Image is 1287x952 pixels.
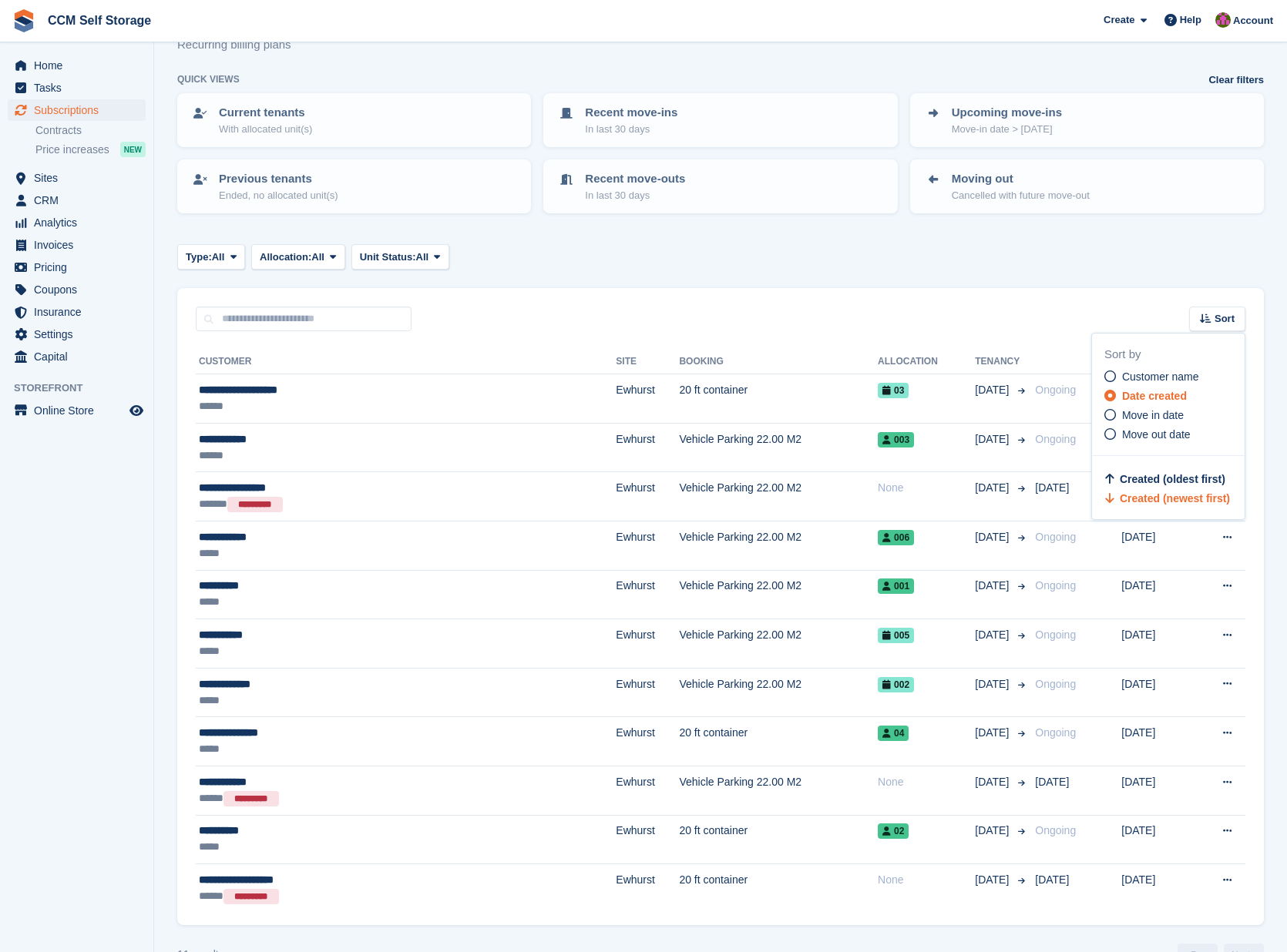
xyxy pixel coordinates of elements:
p: Recent move-outs [585,170,685,188]
span: [DATE] [975,431,1012,448]
a: Upcoming move-ins Move-in date > [DATE] [912,95,1262,146]
span: Capital [34,346,126,367]
span: Move in date [1122,409,1184,421]
td: Vehicle Parking 22.00 M2 [679,570,878,619]
td: Ewhurst [616,472,679,521]
span: [DATE] [975,627,1012,643]
span: [DATE] [975,725,1012,741]
span: Coupons [34,279,126,300]
span: All [212,250,225,265]
td: [DATE] [1121,766,1193,815]
span: Ongoing [1035,726,1076,739]
span: All [311,250,324,265]
a: Previous tenants Ended, no allocated unit(s) [179,161,529,212]
td: Vehicle Parking 22.00 M2 [679,619,878,669]
a: menu [8,77,146,99]
a: menu [8,323,146,345]
td: [DATE] [1121,815,1193,864]
a: menu [8,279,146,300]
span: 04 [878,726,909,741]
td: Ewhurst [616,374,679,424]
span: [DATE] [975,529,1012,545]
span: Ongoing [1035,384,1076,396]
span: Ongoing [1035,531,1076,543]
p: In last 30 days [585,122,677,137]
span: Invoices [34,234,126,256]
p: Current tenants [219,104,312,122]
span: Unit Status: [360,250,416,265]
a: Customer name [1104,369,1245,385]
span: CRM [34,189,126,211]
th: Tenancy [975,350,1029,374]
span: Date created [1122,390,1187,402]
a: Moving out Cancelled with future move-out [912,161,1262,212]
div: Sort by [1104,346,1245,364]
span: Move out date [1122,428,1191,441]
span: Analytics [34,212,126,233]
p: Recent move-ins [585,104,677,122]
span: Home [34,55,126,76]
td: Vehicle Parking 22.00 M2 [679,668,878,717]
span: Ongoing [1035,433,1076,445]
div: None [878,872,975,888]
td: [DATE] [1121,521,1193,570]
span: 02 [878,823,909,839]
td: [DATE] [1121,619,1193,669]
td: [DATE] [1121,864,1193,913]
a: Contracts [35,123,146,138]
span: [DATE] [975,823,1012,839]
span: [DATE] [1035,873,1069,886]
div: None [878,480,975,496]
span: Type: [186,250,212,265]
span: [DATE] [1035,481,1069,494]
p: Recurring billing plans [177,36,301,54]
a: menu [8,189,146,211]
td: Vehicle Parking 22.00 M2 [679,521,878,570]
a: CCM Self Storage [42,8,157,33]
span: Account [1233,13,1273,28]
span: 003 [878,432,914,448]
a: menu [8,301,146,323]
a: menu [8,256,146,278]
p: In last 30 days [585,188,685,203]
a: Created (oldest first) [1104,473,1225,485]
th: Allocation [878,350,975,374]
img: Tracy St Clair [1215,12,1231,28]
td: Ewhurst [616,423,679,472]
a: Move out date [1104,427,1245,443]
span: Price increases [35,142,109,157]
a: menu [8,346,146,367]
span: [DATE] [975,774,1012,790]
td: Ewhurst [616,815,679,864]
th: Customer [196,350,616,374]
button: Allocation: All [251,244,345,270]
th: Site [616,350,679,374]
span: Storefront [14,380,153,396]
th: Booking [679,350,878,374]
td: Ewhurst [616,864,679,913]
div: None [878,774,975,790]
td: Vehicle Parking 22.00 M2 [679,423,878,472]
span: Online Store [34,400,126,421]
span: 002 [878,677,914,692]
h6: Quick views [177,72,240,86]
span: Ongoing [1035,579,1076,592]
span: Help [1180,12,1201,28]
span: [DATE] [975,382,1012,398]
p: Ended, no allocated unit(s) [219,188,338,203]
span: Settings [34,323,126,345]
img: stora-icon-8386f47178a22dfd0bd8f6a31ec36ba5ce8667c1dd55bd0f319d3a0aa187defe.svg [12,9,35,32]
td: Vehicle Parking 22.00 M2 [679,472,878,521]
a: menu [8,99,146,121]
span: Create [1104,12,1134,28]
td: Ewhurst [616,570,679,619]
a: menu [8,167,146,189]
span: Customer name [1122,370,1199,383]
p: Move-in date > [DATE] [952,122,1062,137]
span: [DATE] [975,480,1012,496]
span: 005 [878,628,914,643]
td: 20 ft container [679,717,878,766]
a: Current tenants With allocated unit(s) [179,95,529,146]
a: Recent move-ins In last 30 days [545,95,896,146]
a: Move in date [1104,407,1245,424]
